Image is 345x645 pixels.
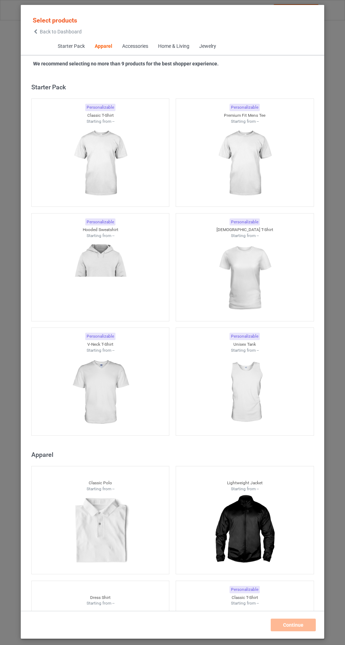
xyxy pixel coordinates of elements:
img: regular.jpg [213,124,276,203]
div: Dress Shirt [32,595,169,601]
div: Accessories [122,43,148,50]
div: Unisex Tank [176,341,314,347]
img: regular.jpg [69,353,132,432]
div: Starting from -- [32,233,169,239]
div: Personalizable [85,218,115,226]
div: Jewelry [199,43,216,50]
span: Back to Dashboard [40,29,82,34]
div: Starting from -- [176,600,314,606]
img: regular.jpg [69,239,132,318]
div: Starting from -- [176,486,314,492]
div: Home & Living [158,43,189,50]
img: regular.jpg [69,124,132,203]
div: Starting from -- [32,119,169,124]
div: Classic T-Shirt [176,595,314,601]
div: Starting from -- [32,486,169,492]
div: Personalizable [230,333,260,340]
div: Personalizable [230,104,260,111]
div: Personalizable [230,586,260,593]
div: [DEMOGRAPHIC_DATA] T-Shirt [176,227,314,233]
div: Starting from -- [32,347,169,353]
div: Starter Pack [31,83,317,91]
div: V-Neck T-Shirt [32,341,169,347]
div: Starting from -- [176,119,314,124]
div: Classic T-Shirt [32,113,169,119]
div: Personalizable [85,333,115,340]
div: Classic Polo [32,480,169,486]
div: Starting from -- [176,233,314,239]
div: Hooded Sweatshirt [32,227,169,233]
span: Select products [33,17,77,24]
div: Apparel [94,43,112,50]
div: Personalizable [85,104,115,111]
img: regular.jpg [213,492,276,570]
img: regular.jpg [213,353,276,432]
span: Starter Pack [52,38,89,55]
div: Apparel [31,451,317,459]
div: Starting from -- [32,600,169,606]
strong: We recommend selecting no more than 9 products for the best shopper experience. [33,61,219,66]
img: regular.jpg [69,492,132,570]
img: regular.jpg [213,239,276,318]
div: Premium Fit Mens Tee [176,113,314,119]
div: Starting from -- [176,347,314,353]
div: Personalizable [230,218,260,226]
div: Lightweight Jacket [176,480,314,486]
